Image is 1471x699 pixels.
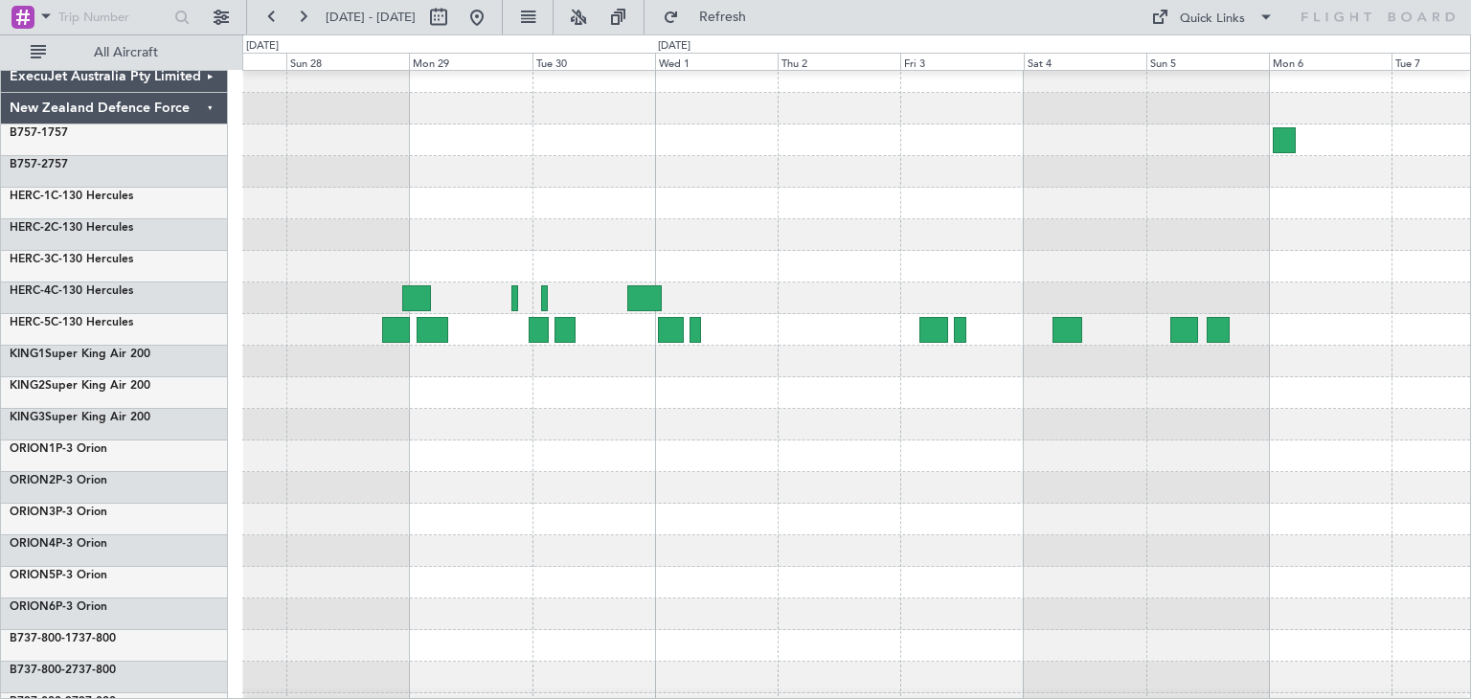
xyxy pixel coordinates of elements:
div: Sat 4 [1024,53,1146,70]
span: ORION4 [10,538,56,550]
span: B757-2 [10,159,48,170]
span: HERC-2 [10,222,51,234]
a: B757-2757 [10,159,68,170]
a: ORION2P-3 Orion [10,475,107,486]
span: KING3 [10,412,45,423]
button: Refresh [654,2,769,33]
div: Sun 28 [286,53,409,70]
div: Sun 5 [1146,53,1269,70]
div: Wed 1 [655,53,778,70]
div: [DATE] [658,38,690,55]
span: ORION5 [10,570,56,581]
div: Quick Links [1180,10,1245,29]
a: ORION5P-3 Orion [10,570,107,581]
input: Trip Number [58,3,169,32]
a: HERC-4C-130 Hercules [10,285,133,297]
div: Thu 2 [778,53,900,70]
span: HERC-3 [10,254,51,265]
span: [DATE] - [DATE] [326,9,416,26]
span: B737-800-1 [10,633,72,644]
span: HERC-1 [10,191,51,202]
a: HERC-5C-130 Hercules [10,317,133,328]
span: All Aircraft [50,46,202,59]
div: Tue 30 [532,53,655,70]
a: B757-1757 [10,127,68,139]
a: KING1Super King Air 200 [10,349,150,360]
a: B737-800-1737-800 [10,633,116,644]
a: B737-800-2737-800 [10,665,116,676]
div: [DATE] [246,38,279,55]
span: ORION6 [10,601,56,613]
a: HERC-1C-130 Hercules [10,191,133,202]
a: ORION6P-3 Orion [10,601,107,613]
span: ORION1 [10,443,56,455]
div: Fri 3 [900,53,1023,70]
a: ORION4P-3 Orion [10,538,107,550]
span: B757-1 [10,127,48,139]
a: ORION3P-3 Orion [10,507,107,518]
span: ORION2 [10,475,56,486]
span: ORION3 [10,507,56,518]
button: Quick Links [1142,2,1283,33]
div: Mon 6 [1269,53,1392,70]
span: KING1 [10,349,45,360]
div: Mon 29 [409,53,532,70]
a: HERC-3C-130 Hercules [10,254,133,265]
a: HERC-2C-130 Hercules [10,222,133,234]
span: KING2 [10,380,45,392]
button: All Aircraft [21,37,208,68]
a: ORION1P-3 Orion [10,443,107,455]
span: HERC-5 [10,317,51,328]
a: KING3Super King Air 200 [10,412,150,423]
span: HERC-4 [10,285,51,297]
span: Refresh [683,11,763,24]
span: B737-800-2 [10,665,72,676]
a: KING2Super King Air 200 [10,380,150,392]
